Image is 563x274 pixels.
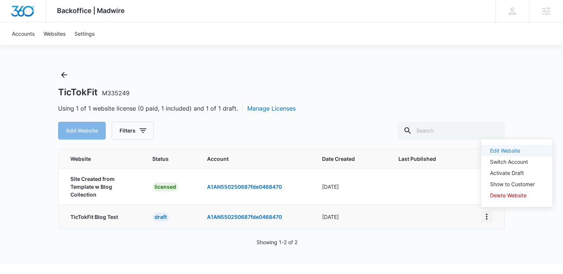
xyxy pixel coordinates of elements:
a: Accounts [7,22,39,45]
div: draft [152,213,169,222]
div: Delete Website [490,193,535,198]
div: Show to Customer [490,182,535,187]
button: Delete Website [481,190,553,201]
div: Activate Draft [490,171,535,176]
span: Using 1 of 1 website license (0 paid, 1 included) and 1 of 1 draft. [58,104,296,113]
button: Show to Customer [481,179,553,190]
p: Site Created from Template w Blog Collection [70,175,134,198]
span: Backoffice | Madwire [57,7,125,15]
td: [DATE] [313,204,389,229]
a: A1AN550250687fde0468470 [207,214,282,220]
span: Website [70,155,124,163]
span: Status [152,155,189,163]
button: View More [481,211,493,223]
div: Switch Account [490,159,535,165]
button: Filters [112,122,154,140]
a: Settings [70,22,99,45]
td: [DATE] [313,169,389,204]
span: Date Created [322,155,370,163]
button: Back [58,69,70,81]
button: Manage Licenses [247,104,296,113]
a: A1AN550250687fde0468470 [207,184,282,190]
a: Websites [39,22,70,45]
p: TicTokFit Blog Test [70,213,134,221]
a: Edit Website [490,147,520,154]
span: M335249 [102,89,130,97]
button: Switch Account [481,156,553,168]
span: Last Published [398,155,452,163]
h1: TicTokFit [58,87,130,98]
button: Edit Website [481,145,553,156]
span: Account [207,155,304,163]
p: Showing 1-2 of 2 [257,238,298,246]
input: Search [397,122,505,140]
button: Activate Draft [481,168,553,179]
div: licensed [152,182,178,191]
